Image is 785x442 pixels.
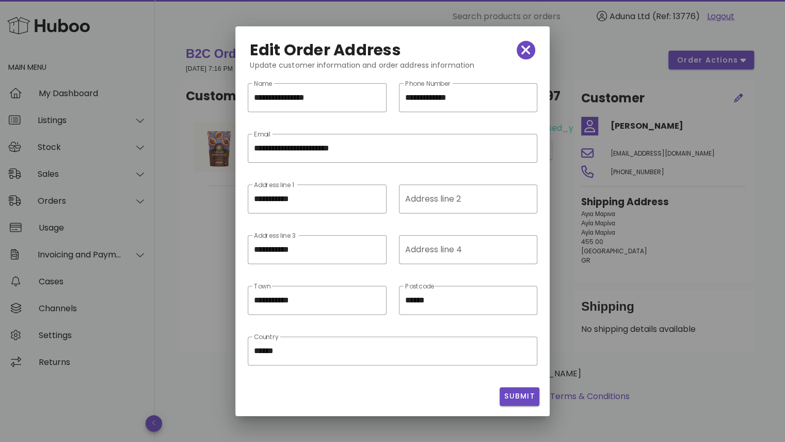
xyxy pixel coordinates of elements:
[254,333,279,341] label: Country
[254,283,270,291] label: Town
[405,80,451,88] label: Phone Number
[254,80,272,88] label: Name
[254,232,296,240] label: Address line 3
[504,391,535,402] span: Submit
[254,131,270,139] label: Email
[254,181,294,189] label: Address line 1
[405,283,434,291] label: Postcode
[500,387,539,406] button: Submit
[250,42,401,58] h2: Edit Order Address
[242,59,543,79] div: Update customer information and order address information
